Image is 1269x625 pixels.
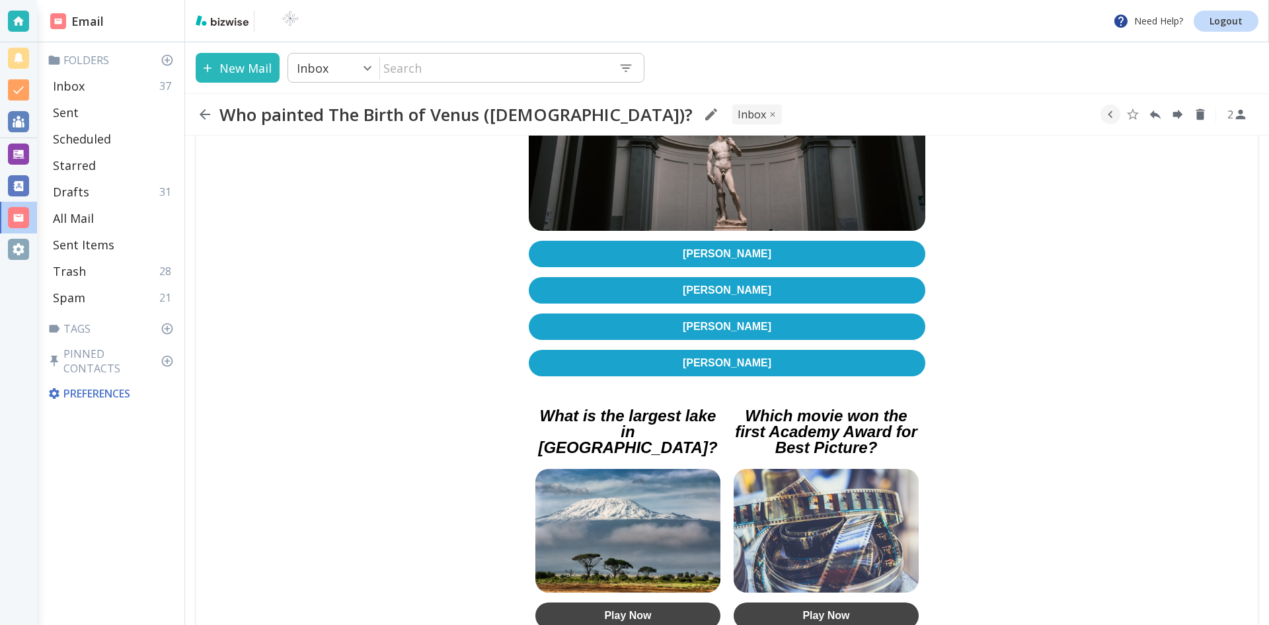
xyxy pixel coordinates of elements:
[53,157,96,173] p: Starred
[53,210,94,226] p: All Mail
[159,290,176,305] p: 21
[159,264,176,278] p: 28
[1145,104,1165,124] button: Reply
[159,185,176,199] p: 31
[48,126,179,152] div: Scheduled
[1227,107,1233,122] p: 2
[219,104,693,125] h2: Who painted The Birth of Venus ([DEMOGRAPHIC_DATA])?
[48,258,179,284] div: Trash28
[48,321,179,336] p: Tags
[48,205,179,231] div: All Mail
[48,73,179,99] div: Inbox37
[196,53,280,83] button: New Mail
[196,15,249,26] img: bizwise
[48,99,179,126] div: Sent
[1113,13,1183,29] p: Need Help?
[53,290,85,306] p: Spam
[53,131,111,147] p: Scheduled
[48,179,179,205] div: Drafts31
[297,60,328,76] p: Inbox
[53,104,79,120] p: Sent
[53,184,89,200] p: Drafts
[53,237,114,253] p: Sent Items
[53,263,86,279] p: Trash
[48,347,179,376] p: Pinned Contacts
[1190,104,1210,124] button: Delete
[53,78,85,94] p: Inbox
[48,152,179,179] div: Starred
[159,79,176,93] p: 37
[1210,17,1243,26] p: Logout
[1221,99,1253,130] button: See Participants
[1168,104,1188,124] button: Forward
[380,54,608,81] input: Search
[48,53,179,67] p: Folders
[50,13,104,30] h2: Email
[48,231,179,258] div: Sent Items
[45,381,179,406] div: Preferences
[50,13,66,29] img: DashboardSidebarEmail.svg
[1194,11,1258,32] a: Logout
[48,284,179,311] div: Spam21
[260,11,321,32] img: BioTech International
[738,107,766,122] p: INBOX
[48,386,176,401] p: Preferences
